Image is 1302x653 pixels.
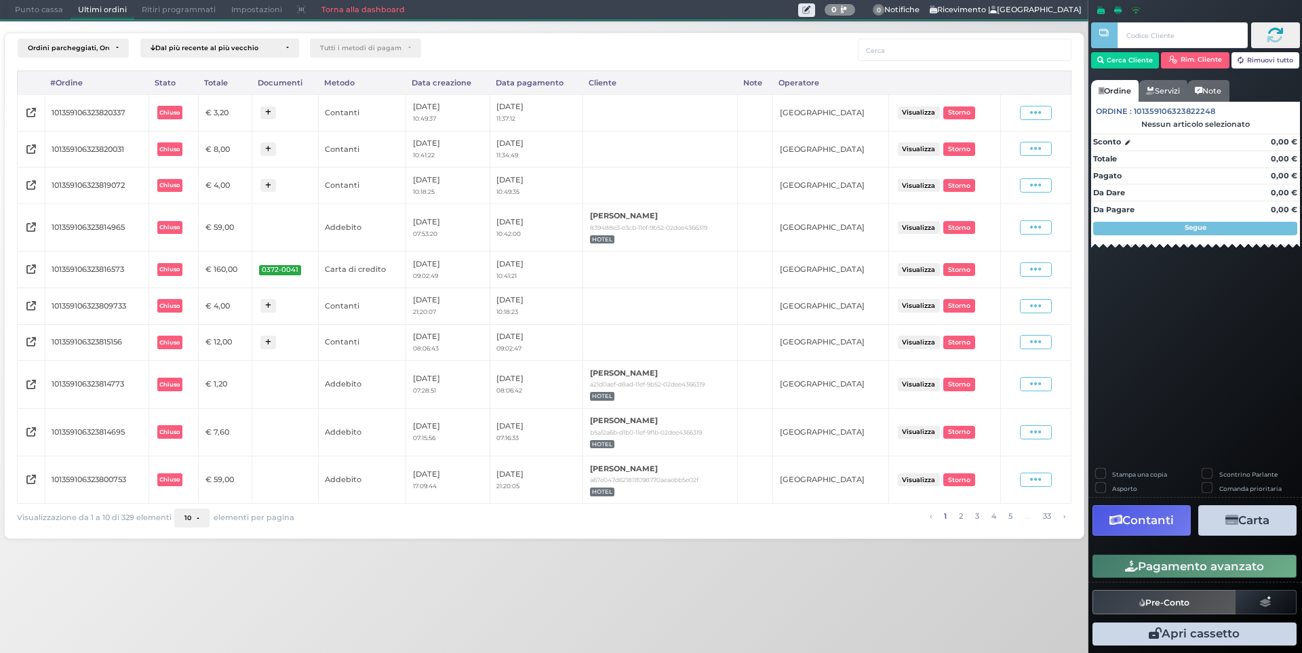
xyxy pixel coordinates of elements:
small: 21:20:05 [496,482,519,490]
strong: 0,00 € [1271,154,1297,163]
button: Cerca Cliente [1091,52,1160,68]
td: Contanti [318,131,406,167]
td: 101359106323814773 [45,361,149,408]
b: Chiuso [159,429,180,435]
small: a21d0aef-d8ad-11ef-9b52-02dee4366319 [590,380,705,388]
button: Storno [943,179,974,192]
b: [PERSON_NAME] [590,368,658,378]
div: Data creazione [406,71,490,94]
td: [DATE] [406,288,490,324]
td: [DATE] [490,131,583,167]
a: alla pagina 4 [987,509,1000,523]
td: Addebito [318,203,406,251]
strong: Totale [1093,154,1117,163]
td: € 1,20 [199,361,252,408]
td: [DATE] [406,456,490,503]
td: 101359106323814965 [45,203,149,251]
button: Tutti i metodi di pagamento [310,39,421,58]
button: 10 [174,509,210,528]
button: Visualizza [898,142,940,155]
b: [PERSON_NAME] [590,464,658,473]
span: 101359106323822248 [1134,106,1215,117]
button: Storno [943,426,974,439]
td: 101359106323814695 [45,408,149,456]
small: 10:42:00 [496,230,521,237]
strong: Segue [1185,223,1206,232]
td: € 7,60 [199,408,252,456]
td: [GEOGRAPHIC_DATA] [773,324,889,361]
td: € 12,00 [199,324,252,361]
button: Apri cassetto [1092,622,1297,646]
td: Contanti [318,324,406,361]
button: Storno [943,263,974,276]
span: Ordine : [1096,106,1132,117]
td: [DATE] [490,456,583,503]
button: Visualizza [898,299,940,312]
td: Contanti [318,288,406,324]
span: 0 [873,4,885,16]
strong: 0,00 € [1271,205,1297,214]
span: HOTEL [590,392,615,401]
td: Contanti [318,94,406,131]
button: Rim. Cliente [1161,52,1229,68]
td: [DATE] [406,131,490,167]
a: alla pagina 3 [971,509,983,523]
small: 10:41:22 [413,151,435,159]
button: Visualizza [898,221,940,234]
td: 101359106323820337 [45,94,149,131]
small: 11:34:49 [496,151,518,159]
button: Visualizza [898,426,940,439]
b: [PERSON_NAME] [590,211,658,220]
button: Dal più recente al più vecchio [140,39,299,58]
div: Stato [149,71,198,94]
td: [GEOGRAPHIC_DATA] [773,288,889,324]
strong: 0,00 € [1271,137,1297,146]
small: 07:53:20 [413,230,437,237]
b: Chiuso [159,339,180,346]
b: Chiuso [159,146,180,153]
span: 10 [184,514,191,522]
small: 09:02:49 [413,272,438,279]
small: 839488e3-e3cb-11ef-9b52-02dee4366319 [590,224,707,231]
label: Scontrino Parlante [1219,470,1278,479]
td: Addebito [318,408,406,456]
span: 0372-0041 [259,265,301,275]
button: Pre-Conto [1092,590,1236,614]
b: 0 [831,5,837,14]
b: [PERSON_NAME] [590,416,658,425]
small: 09:02:47 [496,344,521,352]
td: [DATE] [406,94,490,131]
td: [GEOGRAPHIC_DATA] [773,131,889,167]
td: [DATE] [406,408,490,456]
td: € 59,00 [199,203,252,251]
div: Tutti i metodi di pagamento [320,44,401,52]
b: Chiuso [159,109,180,116]
td: 101359106323820031 [45,131,149,167]
span: Impostazioni [224,1,290,20]
button: Storno [943,221,974,234]
small: 10:49:35 [496,188,519,195]
input: Codice Cliente [1118,22,1247,48]
strong: Pagato [1093,171,1122,180]
b: Chiuso [159,476,180,483]
button: Visualizza [898,336,940,349]
small: 10:41:21 [496,272,517,279]
small: 08:06:43 [413,344,439,352]
div: elementi per pagina [174,509,294,528]
a: alla pagina 5 [1004,509,1016,523]
b: Chiuso [159,302,180,309]
small: 08:06:42 [496,387,522,394]
span: HOTEL [590,488,615,496]
td: [DATE] [490,288,583,324]
button: Pagamento avanzato [1092,555,1297,578]
td: € 8,00 [199,131,252,167]
td: [DATE] [490,252,583,288]
td: 101359106323815156 [45,324,149,361]
div: Cliente [583,71,737,94]
td: [GEOGRAPHIC_DATA] [773,361,889,408]
td: [DATE] [490,361,583,408]
a: Torna alla dashboard [313,1,412,20]
td: [GEOGRAPHIC_DATA] [773,408,889,456]
strong: Da Pagare [1093,205,1135,214]
button: Rimuovi tutto [1231,52,1300,68]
